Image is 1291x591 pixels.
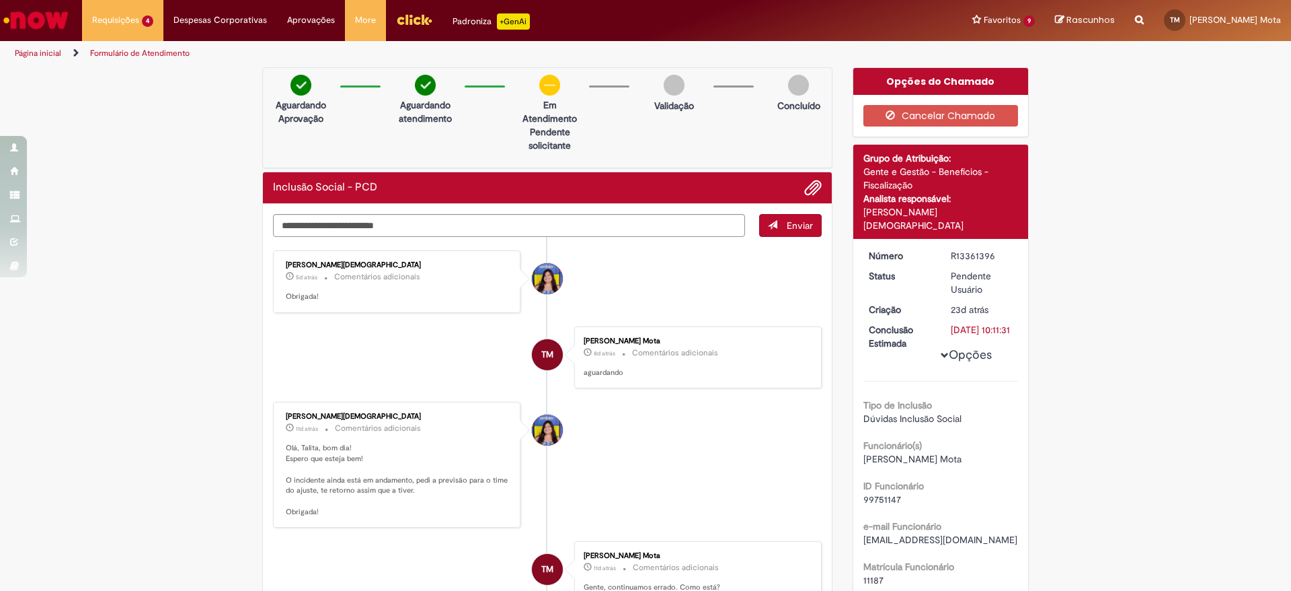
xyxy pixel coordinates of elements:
a: Rascunhos [1055,14,1115,27]
small: Comentários adicionais [633,562,719,573]
div: [PERSON_NAME][DEMOGRAPHIC_DATA] [286,261,510,269]
span: 99751147 [863,493,901,506]
span: 4 [142,15,153,27]
div: [PERSON_NAME] Mota [584,552,808,560]
p: aguardando [584,368,808,378]
b: e-mail Funcionário [863,520,941,532]
div: [PERSON_NAME] Mota [584,337,808,345]
b: Funcionário(s) [863,440,922,452]
p: +GenAi [497,13,530,30]
span: More [355,13,376,27]
div: 06/08/2025 17:52:25 [951,303,1013,316]
img: circle-minus.png [539,75,560,96]
textarea: Digite sua mensagem aqui... [273,214,745,237]
div: [PERSON_NAME][DEMOGRAPHIC_DATA] [286,413,510,421]
time: 22/08/2025 11:01:01 [594,349,615,357]
dt: Número [859,249,941,263]
div: Talita Lobo Mota [532,339,563,370]
span: 5d atrás [296,273,317,281]
div: Grupo de Atribuição: [863,151,1019,165]
small: Comentários adicionais [335,423,421,434]
b: ID Funcionário [863,480,924,492]
time: 18/08/2025 16:35:09 [594,564,616,572]
span: Requisições [92,13,139,27]
p: Obrigada! [286,291,510,302]
span: Enviar [787,219,813,232]
dt: Status [859,269,941,283]
small: Comentários adicionais [632,347,718,359]
div: [PERSON_NAME][DEMOGRAPHIC_DATA] [863,205,1019,232]
div: Pendente Usuário [951,269,1013,296]
a: Formulário de Atendimento [90,48,190,59]
span: Dúvidas Inclusão Social [863,413,962,425]
span: Despesas Corporativas [173,13,267,27]
p: Aguardando Aprovação [268,98,334,125]
span: Rascunhos [1066,13,1115,26]
h2: Inclusão Social - PCD Histórico de tíquete [273,182,377,194]
div: R13361396 [951,249,1013,263]
p: Validação [654,99,694,112]
span: 11187 [863,574,884,586]
span: Favoritos [984,13,1021,27]
dt: Criação [859,303,941,316]
div: Adriely Da Silva Evangelista [532,415,563,446]
span: TM [541,553,553,586]
div: Analista responsável: [863,192,1019,205]
time: 06/08/2025 17:52:25 [951,304,988,316]
div: [DATE] 10:11:31 [951,323,1013,337]
p: Aguardando atendimento [393,98,458,125]
p: Pendente solicitante [517,125,582,152]
div: Adriely Da Silva Evangelista [532,263,563,294]
span: [EMAIL_ADDRESS][DOMAIN_NAME] [863,534,1017,546]
button: Cancelar Chamado [863,105,1019,127]
p: Olá, Talita, bom dia! Espero que esteja bem! O incidente ainda está em andamento, pedi a previsão... [286,443,510,517]
span: 9 [1023,15,1035,27]
img: img-circle-grey.png [664,75,684,96]
span: [PERSON_NAME] Mota [863,453,962,465]
span: TM [1170,15,1180,24]
span: [PERSON_NAME] Mota [1189,14,1281,26]
div: Gente e Gestão - Benefícios - Fiscalização [863,165,1019,192]
small: Comentários adicionais [334,271,420,283]
time: 25/08/2025 08:23:59 [296,273,317,281]
img: check-circle-green.png [415,75,436,96]
dt: Conclusão Estimada [859,323,941,350]
a: Página inicial [15,48,61,59]
p: Concluído [777,99,820,112]
b: Tipo de Inclusão [863,399,932,411]
span: 8d atrás [594,349,615,357]
div: Padroniza [453,13,530,30]
img: check-circle-green.png [290,75,311,96]
span: Aprovações [287,13,335,27]
span: 23d atrás [951,304,988,316]
img: ServiceNow [1,7,71,34]
ul: Trilhas de página [10,41,851,66]
div: Talita Lobo Mota [532,554,563,585]
img: img-circle-grey.png [788,75,809,96]
span: TM [541,339,553,371]
span: 11d atrás [594,564,616,572]
img: click_logo_yellow_360x200.png [396,9,432,30]
button: Adicionar anexos [804,179,822,197]
p: Em Atendimento [517,98,582,125]
div: Opções do Chamado [853,68,1029,95]
button: Enviar [759,214,822,237]
span: 11d atrás [296,425,318,433]
time: 19/08/2025 08:35:57 [296,425,318,433]
b: Matrícula Funcionário [863,561,954,573]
